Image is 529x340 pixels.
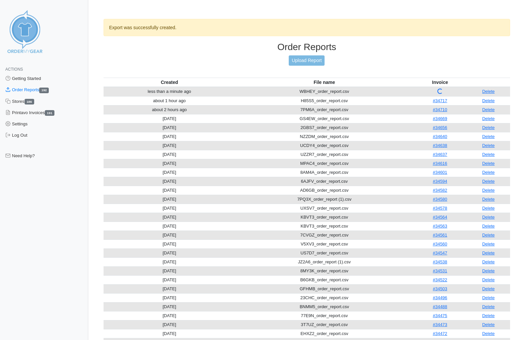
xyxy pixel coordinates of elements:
[235,168,413,177] td: 8AM4A_order_report.csv
[433,116,447,121] a: #34669
[104,114,236,123] td: [DATE]
[104,329,236,338] td: [DATE]
[482,268,495,273] a: Delete
[482,331,495,336] a: Delete
[104,257,236,266] td: [DATE]
[235,320,413,329] td: 3T7UZ_order_report.csv
[433,250,447,255] a: #34547
[104,186,236,195] td: [DATE]
[25,99,34,104] span: 186
[433,331,447,336] a: #34472
[433,277,447,282] a: #34522
[39,88,49,93] span: 192
[482,313,495,318] a: Delete
[235,114,413,123] td: GS4EW_order_report.csv
[235,132,413,141] td: NZZDM_order_report.csv
[433,125,447,130] a: #34656
[433,206,447,211] a: #34578
[482,116,495,121] a: Delete
[104,87,236,97] td: less than a minute ago
[482,170,495,175] a: Delete
[482,197,495,202] a: Delete
[482,277,495,282] a: Delete
[433,233,447,238] a: #34561
[482,143,495,148] a: Delete
[104,41,510,53] h3: Order Reports
[104,266,236,275] td: [DATE]
[104,19,510,36] div: Export was successfully created.
[433,224,447,229] a: #34563
[433,286,447,291] a: #34503
[235,204,413,213] td: UXSV7_order_report.csv
[235,284,413,293] td: GFHMB_order_report.csv
[104,177,236,186] td: [DATE]
[104,204,236,213] td: [DATE]
[45,110,54,116] span: 191
[482,286,495,291] a: Delete
[235,293,413,302] td: 23CHC_order_report.csv
[482,241,495,246] a: Delete
[104,213,236,222] td: [DATE]
[104,141,236,150] td: [DATE]
[235,302,413,311] td: BNMM5_order_report.csv
[235,195,413,204] td: 7PQ3X_order_report (1).csv
[482,188,495,193] a: Delete
[5,67,23,72] span: Actions
[433,107,447,112] a: #34710
[235,186,413,195] td: AD6GB_order_report.csv
[482,259,495,264] a: Delete
[104,222,236,231] td: [DATE]
[482,152,495,157] a: Delete
[235,87,413,97] td: WBHEY_order_report.csv
[433,197,447,202] a: #34580
[482,224,495,229] a: Delete
[482,179,495,184] a: Delete
[104,275,236,284] td: [DATE]
[104,168,236,177] td: [DATE]
[235,213,413,222] td: KBVT3_order_report.csv
[235,96,413,105] td: H85S5_order_report.csv
[482,107,495,112] a: Delete
[104,302,236,311] td: [DATE]
[433,152,447,157] a: #34637
[104,311,236,320] td: [DATE]
[235,239,413,248] td: V5XV3_order_report.csv
[235,311,413,320] td: 77E9N_order_report.csv
[413,78,467,87] th: Invoice
[433,161,447,166] a: #34616
[433,143,447,148] a: #34638
[235,159,413,168] td: MPAC4_order_report.csv
[482,322,495,327] a: Delete
[482,250,495,255] a: Delete
[235,329,413,338] td: EHXZ2_order_report.csv
[289,55,325,66] a: Upload Report
[482,233,495,238] a: Delete
[104,132,236,141] td: [DATE]
[104,123,236,132] td: [DATE]
[235,248,413,257] td: US7D7_order_report.csv
[104,231,236,239] td: [DATE]
[235,257,413,266] td: JZ2A6_order_report (1).csv
[433,98,447,103] a: #34717
[104,105,236,114] td: about 2 hours ago
[433,215,447,220] a: #34564
[433,268,447,273] a: #34531
[104,159,236,168] td: [DATE]
[235,231,413,239] td: 7CVGZ_order_report.csv
[235,105,413,114] td: 7PM6A_order_report.csv
[482,295,495,300] a: Delete
[235,141,413,150] td: UCDY4_order_report.csv
[104,78,236,87] th: Created
[104,293,236,302] td: [DATE]
[104,150,236,159] td: [DATE]
[104,195,236,204] td: [DATE]
[433,295,447,300] a: #34496
[235,177,413,186] td: 6AJFV_order_report.csv
[235,222,413,231] td: KBVT3_order_report.csv
[433,241,447,246] a: #34560
[433,170,447,175] a: #34601
[433,322,447,327] a: #34473
[433,188,447,193] a: #34582
[482,215,495,220] a: Delete
[235,78,413,87] th: File name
